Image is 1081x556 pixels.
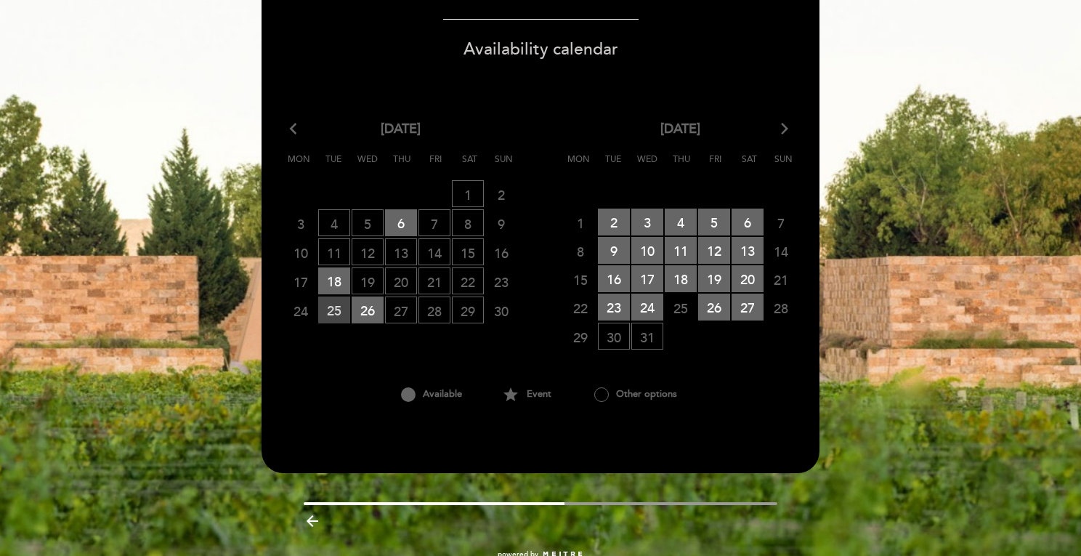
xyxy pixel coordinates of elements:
span: 5 [352,209,384,236]
span: 21 [765,266,797,293]
span: 29 [564,323,596,350]
span: 6 [732,209,764,235]
span: 14 [765,238,797,265]
span: 12 [698,237,730,264]
span: 16 [485,239,517,266]
span: 20 [385,267,417,294]
span: 24 [285,297,317,324]
span: 6 [385,209,417,236]
span: Tue [319,152,348,179]
span: 3 [631,209,663,235]
i: arrow_back_ios [290,120,303,139]
span: 31 [631,323,663,350]
span: 20 [732,265,764,292]
span: 11 [665,237,697,264]
span: 23 [598,294,630,321]
span: 8 [564,238,596,265]
span: 22 [452,267,484,294]
span: 9 [598,237,630,264]
span: 5 [698,209,730,235]
span: 22 [564,294,596,321]
span: Fri [701,152,730,179]
span: 16 [598,265,630,292]
div: Available [377,382,486,407]
div: Other options [567,382,703,407]
span: 13 [732,237,764,264]
span: Sat [735,152,764,179]
span: Tue [599,152,628,179]
span: 30 [485,297,517,324]
span: 13 [385,238,417,265]
span: [DATE] [660,120,700,139]
span: [DATE] [381,120,421,139]
span: 9 [485,210,517,237]
span: 15 [564,266,596,293]
span: 12 [352,238,384,265]
span: 28 [765,294,797,321]
span: Thu [387,152,416,179]
span: 24 [631,294,663,321]
span: 27 [732,294,764,321]
span: 14 [418,238,450,265]
span: 19 [698,265,730,292]
span: 23 [485,268,517,295]
i: star [502,382,519,407]
span: 19 [352,267,384,294]
span: 10 [631,237,663,264]
span: 17 [631,265,663,292]
span: 27 [385,297,417,323]
span: 2 [598,209,630,235]
span: Wed [633,152,662,179]
span: 7 [418,209,450,236]
i: arrow_backward [304,512,321,530]
span: Mon [285,152,314,179]
span: 25 [318,297,350,323]
span: 2 [485,181,517,208]
span: 1 [452,180,484,207]
span: 21 [418,267,450,294]
span: Availability calendar [463,39,618,60]
span: 4 [665,209,697,235]
span: Mon [564,152,594,179]
span: Wed [353,152,382,179]
span: 26 [352,297,384,323]
span: 26 [698,294,730,321]
span: 15 [452,238,484,265]
span: Fri [421,152,450,179]
span: 18 [665,265,697,292]
span: 10 [285,239,317,266]
span: 30 [598,323,630,350]
span: 11 [318,238,350,265]
span: Sun [769,152,798,179]
span: 29 [452,297,484,323]
span: 17 [285,268,317,295]
span: 7 [765,209,797,236]
div: Event [486,382,567,407]
span: 8 [452,209,484,236]
span: 1 [564,209,596,236]
span: Sat [456,152,485,179]
span: Thu [667,152,696,179]
span: 28 [418,297,450,323]
i: arrow_forward_ios [778,120,791,139]
span: Sun [490,152,519,179]
span: 3 [285,210,317,237]
span: 4 [318,209,350,236]
span: 25 [665,294,697,321]
span: 18 [318,267,350,294]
